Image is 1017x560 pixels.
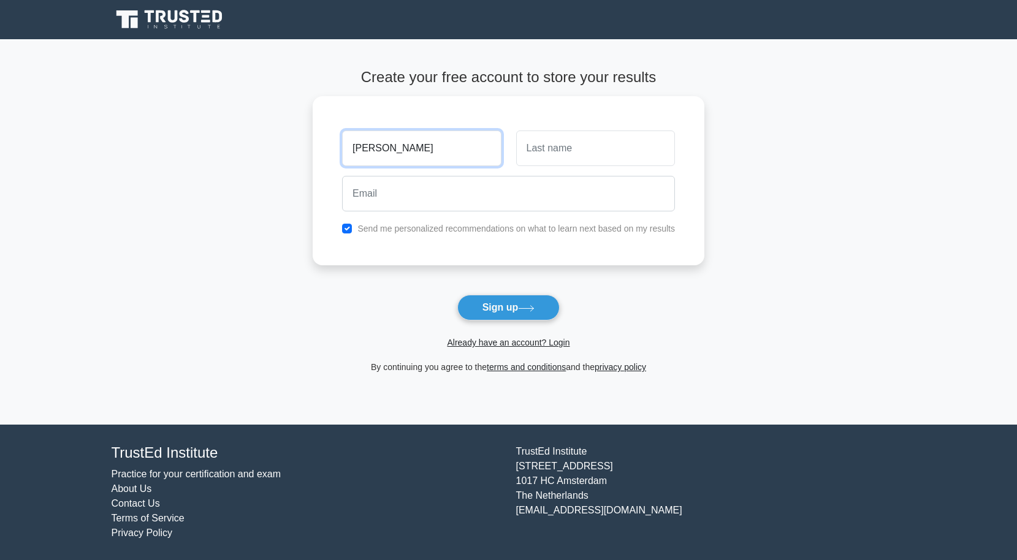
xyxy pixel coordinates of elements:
div: TrustEd Institute [STREET_ADDRESS] 1017 HC Amsterdam The Netherlands [EMAIL_ADDRESS][DOMAIN_NAME] [509,444,913,540]
input: First name [342,131,501,166]
button: Sign up [457,295,560,320]
input: Email [342,176,675,211]
label: Send me personalized recommendations on what to learn next based on my results [357,224,675,233]
h4: Create your free account to store your results [313,69,704,86]
input: Last name [516,131,675,166]
h4: TrustEd Institute [112,444,501,462]
a: terms and conditions [487,362,566,372]
a: privacy policy [595,362,646,372]
a: Contact Us [112,498,160,509]
a: About Us [112,483,152,494]
a: Terms of Service [112,513,185,523]
a: Already have an account? Login [447,338,569,347]
a: Practice for your certification and exam [112,469,281,479]
div: By continuing you agree to the and the [305,360,712,374]
a: Privacy Policy [112,528,173,538]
